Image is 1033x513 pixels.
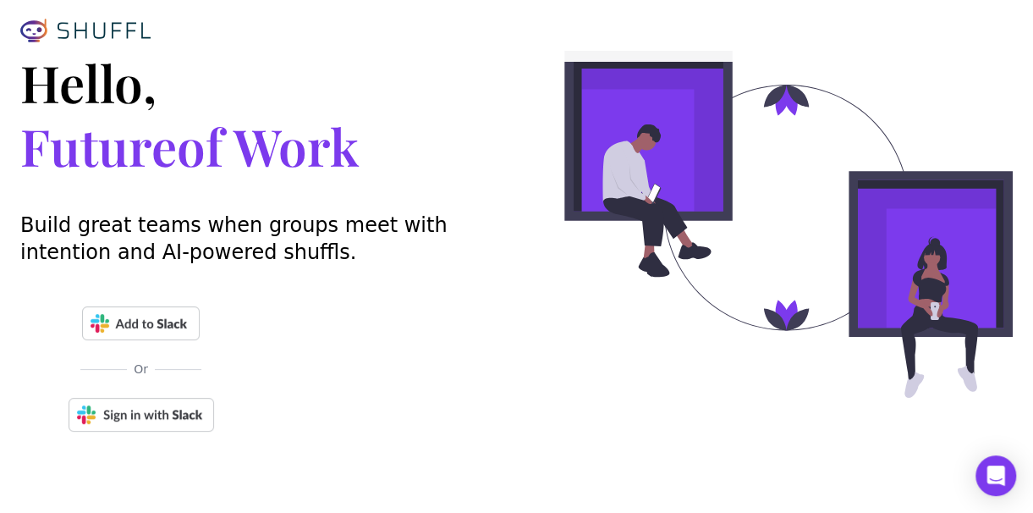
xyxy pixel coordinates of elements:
[177,112,359,179] span: of Work
[127,361,155,378] span: Or
[20,112,359,179] span: Future
[20,17,161,44] a: Shuffl
[20,212,453,266] p: Build great teams when groups meet with intention and AI-powered shuffls.
[975,455,1016,496] div: Open Intercom Messenger
[20,51,503,178] h1: Hello,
